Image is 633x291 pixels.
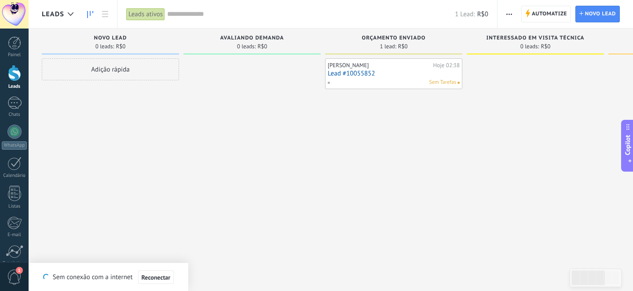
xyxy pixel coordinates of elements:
[520,44,539,49] span: 0 leads:
[2,84,27,90] div: Leads
[220,35,284,41] span: Avaliando demanda
[575,6,620,22] a: Novo lead
[477,10,488,18] span: R$0
[328,70,460,77] a: Lead #10055852
[257,44,267,49] span: R$0
[83,6,98,23] a: Leads
[2,261,27,266] div: Estatísticas
[116,44,125,49] span: R$0
[2,112,27,118] div: Chats
[541,44,550,49] span: R$0
[521,6,571,22] a: Automatize
[98,6,113,23] a: Lista
[2,173,27,179] div: Calendário
[362,35,425,41] span: Orçamento Enviado
[380,44,396,49] span: 1 lead:
[46,35,175,43] div: Novo lead
[94,35,127,41] span: Novo lead
[503,6,516,22] button: Mais
[457,82,460,84] span: Nenhuma tarefa atribuída
[43,270,174,284] div: Sem conexão com a internet
[429,79,456,86] span: Sem Tarefas
[16,267,23,274] span: 1
[487,35,585,41] span: Interessado em visita técnica
[188,35,316,43] div: Avaliando demanda
[433,62,460,69] div: Hoje 02:38
[2,52,27,58] div: Painel
[2,232,27,238] div: E-mail
[328,62,431,69] div: [PERSON_NAME]
[126,8,165,21] div: Leads ativos
[42,58,179,80] div: Adição rápida
[142,274,171,280] span: Reconectar
[471,35,600,43] div: Interessado em visita técnica
[237,44,256,49] span: 0 leads:
[95,44,114,49] span: 0 leads:
[532,6,567,22] span: Automatize
[398,44,408,49] span: R$0
[138,270,174,284] button: Reconectar
[329,35,458,43] div: Orçamento Enviado
[585,6,616,22] span: Novo lead
[2,141,27,150] div: WhatsApp
[42,10,64,18] span: Leads
[2,204,27,209] div: Listas
[623,135,632,155] span: Copilot
[455,10,475,18] span: 1 Lead:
